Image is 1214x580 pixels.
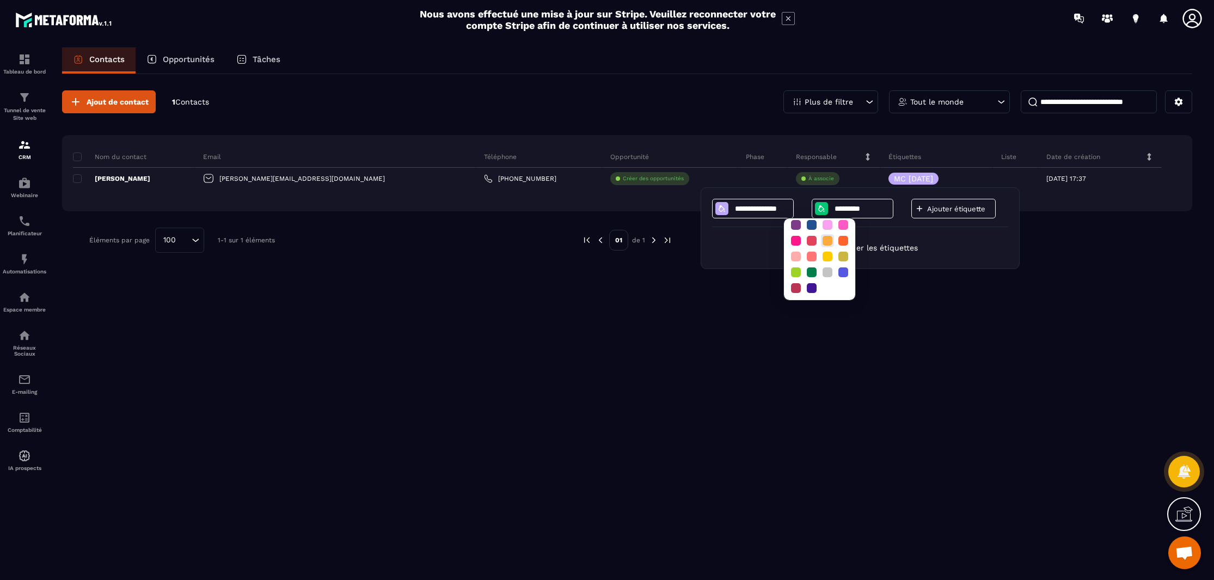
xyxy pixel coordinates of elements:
a: Opportunités [136,47,225,74]
p: Automatisations [3,268,46,274]
p: Nom du contact [73,152,146,161]
p: Planificateur [3,230,46,236]
p: Phase [746,152,764,161]
p: Éléments par page [89,236,150,244]
h2: Nous avons effectué une mise à jour sur Stripe. Veuillez reconnecter votre compte Stripe afin de ... [419,8,776,31]
p: [DATE] 17:37 [1046,175,1086,182]
p: Date de création [1046,152,1100,161]
img: next [663,235,672,245]
a: formationformationCRM [3,130,46,168]
p: Responsable [796,152,837,161]
img: formation [18,53,31,66]
span: 100 [160,234,180,246]
p: Tâches [253,54,280,64]
span: Contacts [175,97,209,106]
a: Contacts [62,47,136,74]
img: prev [582,235,592,245]
p: Comptabilité [3,427,46,433]
p: 1 [172,97,209,107]
p: IA prospects [3,465,46,471]
a: schedulerschedulerPlanificateur [3,206,46,245]
p: Tableau de bord [3,69,46,75]
p: Espace membre [3,307,46,313]
p: Opportunités [163,54,214,64]
a: emailemailE-mailing [3,365,46,403]
img: next [649,235,659,245]
p: 01 [609,230,628,251]
div: Search for option [155,228,204,253]
img: formation [18,91,31,104]
p: Ajouter étiquette [927,205,992,213]
a: accountantaccountantComptabilité [3,403,46,441]
img: formation [18,138,31,151]
a: automationsautomationsEspace membre [3,283,46,321]
div: Ouvrir le chat [1168,536,1201,569]
p: Webinaire [3,192,46,198]
span: Ajout de contact [87,96,149,107]
a: automationsautomationsAutomatisations [3,245,46,283]
p: [PERSON_NAME] [73,174,150,183]
p: Contacts [89,54,125,64]
img: automations [18,176,31,190]
p: Créer des opportunités [623,175,684,182]
button: Ajout de contact [62,90,156,113]
p: Liste [1001,152,1016,161]
p: Plus de filtre [805,98,853,106]
p: E-mailing [3,389,46,395]
img: prev [596,235,605,245]
p: À associe [808,175,834,182]
a: automationsautomationsWebinaire [3,168,46,206]
a: formationformationTableau de bord [3,45,46,83]
img: automations [18,291,31,304]
button: Sélectionner les étiquettes [794,238,926,258]
input: Search for option [180,234,189,246]
p: MC [DATE] [894,175,933,182]
img: automations [18,449,31,462]
p: Tout le monde [910,98,964,106]
a: formationformationTunnel de vente Site web [3,83,46,130]
img: social-network [18,329,31,342]
img: logo [15,10,113,29]
p: de 1 [632,236,645,245]
p: CRM [3,154,46,160]
a: [PHONE_NUMBER] [484,174,556,183]
p: Étiquettes [888,152,921,161]
a: social-networksocial-networkRéseaux Sociaux [3,321,46,365]
p: Email [203,152,221,161]
p: Téléphone [484,152,517,161]
p: 1-1 sur 1 éléments [218,236,275,244]
img: scheduler [18,215,31,228]
a: Tâches [225,47,291,74]
p: Opportunité [610,152,649,161]
p: Tunnel de vente Site web [3,107,46,122]
img: email [18,373,31,386]
img: automations [18,253,31,266]
img: accountant [18,411,31,424]
p: Réseaux Sociaux [3,345,46,357]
